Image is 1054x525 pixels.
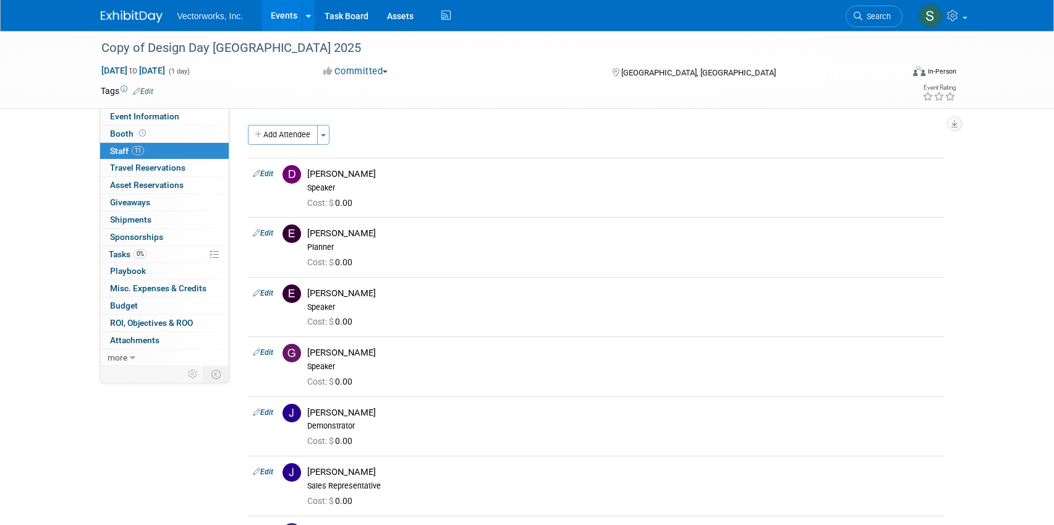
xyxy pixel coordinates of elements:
[108,352,127,362] span: more
[100,143,229,160] a: Staff11
[307,198,335,208] span: Cost: $
[283,404,301,422] img: J.jpg
[307,242,940,252] div: Planner
[307,362,940,372] div: Speaker
[100,126,229,142] a: Booth
[100,160,229,176] a: Travel Reservations
[100,332,229,349] a: Attachments
[307,257,357,267] span: 0.00
[110,180,184,190] span: Asset Reservations
[307,198,357,208] span: 0.00
[307,377,357,386] span: 0.00
[919,4,942,28] img: Sarah Angley
[307,436,357,446] span: 0.00
[168,67,190,75] span: (1 day)
[913,66,925,76] img: Format-Inperson.png
[134,249,147,258] span: 0%
[110,111,179,121] span: Event Information
[283,224,301,243] img: E.jpg
[100,349,229,366] a: more
[830,64,957,83] div: Event Format
[307,481,940,491] div: Sales Representative
[110,129,148,139] span: Booth
[100,246,229,263] a: Tasks0%
[100,177,229,194] a: Asset Reservations
[862,12,891,21] span: Search
[110,197,150,207] span: Giveaways
[253,348,273,357] a: Edit
[307,436,335,446] span: Cost: $
[307,496,335,506] span: Cost: $
[100,229,229,245] a: Sponsorships
[137,129,148,138] span: Booth not reserved yet
[307,466,940,478] div: [PERSON_NAME]
[253,169,273,178] a: Edit
[110,215,151,224] span: Shipments
[307,183,940,193] div: Speaker
[110,301,138,310] span: Budget
[182,366,204,382] td: Personalize Event Tab Strip
[846,6,903,27] a: Search
[307,302,940,312] div: Speaker
[109,249,147,259] span: Tasks
[100,315,229,331] a: ROI, Objectives & ROO
[319,65,393,78] button: Committed
[283,463,301,482] img: J.jpg
[127,66,139,75] span: to
[100,108,229,125] a: Event Information
[307,496,357,506] span: 0.00
[253,467,273,476] a: Edit
[110,318,193,328] span: ROI, Objectives & ROO
[307,317,357,327] span: 0.00
[100,263,229,280] a: Playbook
[110,232,163,242] span: Sponsorships
[203,366,229,382] td: Toggle Event Tabs
[101,11,163,23] img: ExhibitDay
[110,163,185,173] span: Travel Reservations
[307,257,335,267] span: Cost: $
[307,407,940,419] div: [PERSON_NAME]
[100,194,229,211] a: Giveaways
[110,335,159,345] span: Attachments
[110,146,144,156] span: Staff
[110,283,206,293] span: Misc. Expenses & Credits
[927,67,956,76] div: In-Person
[253,289,273,297] a: Edit
[132,146,144,155] span: 11
[248,125,318,145] button: Add Attendee
[283,165,301,184] img: D.jpg
[253,408,273,417] a: Edit
[100,211,229,228] a: Shipments
[307,168,940,180] div: [PERSON_NAME]
[307,347,940,359] div: [PERSON_NAME]
[621,68,776,77] span: [GEOGRAPHIC_DATA], [GEOGRAPHIC_DATA]
[100,280,229,297] a: Misc. Expenses & Credits
[133,87,153,96] a: Edit
[101,65,166,76] span: [DATE] [DATE]
[283,344,301,362] img: G.jpg
[100,297,229,314] a: Budget
[283,284,301,303] img: E.jpg
[307,421,940,431] div: Demonstrator
[307,317,335,327] span: Cost: $
[101,85,153,97] td: Tags
[177,11,244,21] span: Vectorworks, Inc.
[253,229,273,237] a: Edit
[922,85,956,91] div: Event Rating
[307,377,335,386] span: Cost: $
[307,228,940,239] div: [PERSON_NAME]
[110,266,146,276] span: Playbook
[97,37,884,59] div: Copy of Design Day [GEOGRAPHIC_DATA] 2025
[307,288,940,299] div: [PERSON_NAME]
